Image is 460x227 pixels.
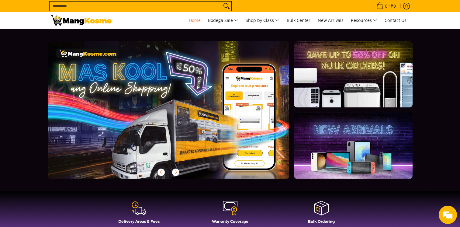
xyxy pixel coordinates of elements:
span: Bodega Sale [208,17,238,24]
a: Shop by Class [243,12,282,29]
span: 0 [384,4,388,8]
h4: Delivery Areas & Fees [96,219,182,224]
span: ₱0 [390,4,397,8]
button: Search [222,2,231,11]
button: Next [169,166,182,179]
span: New Arrivals [318,17,344,23]
span: Resources [351,17,377,24]
img: Mang Kosme: Your Home Appliances Warehouse Sale Partner! [51,15,112,26]
h4: Bulk Ordering [279,219,364,224]
span: Bulk Center [287,17,310,23]
span: Home [189,17,201,23]
a: Home [186,12,204,29]
span: Contact Us [385,17,406,23]
a: More [48,41,309,189]
button: Previous [154,166,168,179]
a: Contact Us [382,12,410,29]
a: Bulk Center [284,12,313,29]
span: Shop by Class [246,17,279,24]
a: Bodega Sale [205,12,241,29]
nav: Main Menu [118,12,410,29]
h4: Warranty Coverage [188,219,273,224]
a: New Arrivals [315,12,347,29]
span: • [375,3,398,9]
a: Resources [348,12,380,29]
